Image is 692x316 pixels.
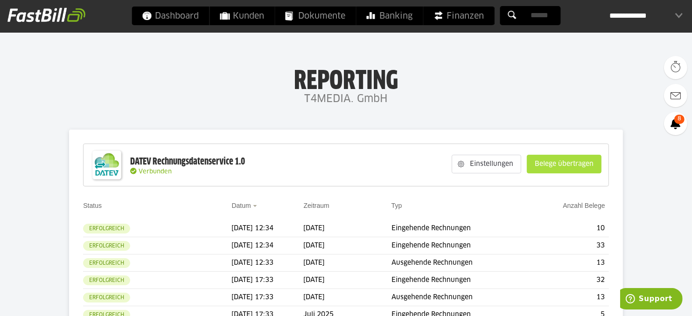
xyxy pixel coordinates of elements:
sl-badge: Erfolgreich [83,275,130,285]
td: [DATE] [304,237,391,254]
td: 32 [530,272,608,289]
td: [DATE] [304,289,391,306]
td: [DATE] [304,272,391,289]
td: [DATE] 12:34 [232,237,304,254]
div: DATEV Rechnungsdatenservice 1.0 [130,156,245,168]
span: Finanzen [433,7,484,25]
sl-badge: Erfolgreich [83,293,130,302]
span: Kunden [220,7,264,25]
a: Dashboard [132,7,209,25]
sl-badge: Erfolgreich [83,258,130,268]
a: Status [83,202,102,209]
sl-button: Einstellungen [452,155,521,173]
img: DATEV-Datenservice Logo [88,146,126,184]
td: [DATE] 12:33 [232,254,304,272]
a: Finanzen [423,7,494,25]
span: Dokumente [285,7,345,25]
sl-button: Belege übertragen [527,155,601,173]
sl-badge: Erfolgreich [83,241,130,251]
img: fastbill_logo_white.png [7,7,85,22]
a: Banking [356,7,423,25]
td: Ausgehende Rechnungen [391,254,531,272]
span: Banking [366,7,412,25]
a: Typ [391,202,402,209]
td: 33 [530,237,608,254]
a: Dokumente [275,7,356,25]
h1: Reporting [93,66,599,90]
sl-badge: Erfolgreich [83,224,130,234]
td: 13 [530,289,608,306]
td: Eingehende Rechnungen [391,237,531,254]
td: 13 [530,254,608,272]
img: sort_desc.gif [253,205,259,207]
td: [DATE] 17:33 [232,272,304,289]
a: 8 [664,112,687,135]
span: Verbunden [139,169,172,175]
span: Dashboard [142,7,199,25]
a: Kunden [210,7,274,25]
iframe: Öffnet ein Widget, in dem Sie weitere Informationen finden [620,288,683,311]
a: Zeitraum [304,202,329,209]
td: [DATE] [304,254,391,272]
td: Eingehende Rechnungen [391,220,531,237]
td: Ausgehende Rechnungen [391,289,531,306]
td: [DATE] 12:34 [232,220,304,237]
a: Anzahl Belege [563,202,605,209]
a: Datum [232,202,251,209]
td: 10 [530,220,608,237]
span: 8 [674,115,685,124]
td: [DATE] 17:33 [232,289,304,306]
td: [DATE] [304,220,391,237]
td: Eingehende Rechnungen [391,272,531,289]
